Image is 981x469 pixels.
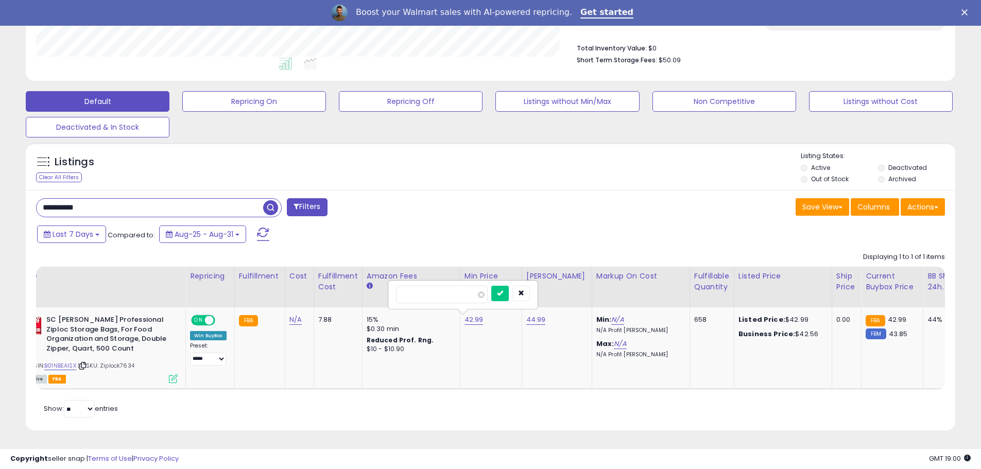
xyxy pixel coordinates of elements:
[888,315,907,324] span: 42.99
[46,315,171,356] b: SC [PERSON_NAME] Professional Ziploc Storage Bags, For Food Organization and Storage, Double Zipp...
[811,163,830,172] label: Active
[10,454,179,464] div: seller snap | |
[289,271,309,282] div: Cost
[592,267,690,307] th: The percentage added to the cost of goods (COGS) that forms the calculator for Min & Max prices.
[577,44,647,53] b: Total Inventory Value:
[36,172,82,182] div: Clear All Filters
[927,271,965,292] div: BB Share 24h.
[367,336,434,344] b: Reduced Prof. Rng.
[159,225,246,243] button: Aug-25 - Aug-31
[796,198,849,216] button: Save View
[53,229,93,239] span: Last 7 Days
[331,5,348,21] img: Profile image for Adrian
[901,198,945,216] button: Actions
[888,163,927,172] label: Deactivated
[182,91,326,112] button: Repricing On
[577,56,657,64] b: Short Term Storage Fees:
[738,315,785,324] b: Listed Price:
[44,361,76,370] a: B01NBEAISX
[108,230,155,240] span: Compared to:
[287,198,327,216] button: Filters
[596,315,612,324] b: Min:
[526,271,588,282] div: [PERSON_NAME]
[495,91,639,112] button: Listings without Min/Max
[694,315,726,324] div: 658
[927,315,961,324] div: 44%
[339,91,483,112] button: Repricing Off
[367,315,452,324] div: 15%
[801,151,955,161] p: Listing States:
[596,351,682,358] p: N/A Profit [PERSON_NAME]
[836,271,857,292] div: Ship Price
[37,225,106,243] button: Last 7 Days
[888,175,916,183] label: Archived
[214,316,230,325] span: OFF
[596,327,682,334] p: N/A Profit [PERSON_NAME]
[26,91,169,112] button: Default
[367,271,456,282] div: Amazon Fees
[190,342,227,366] div: Preset:
[48,375,66,384] span: FBA
[88,454,132,463] a: Terms of Use
[614,339,626,349] a: N/A
[811,175,849,183] label: Out of Stock
[580,7,633,19] a: Get started
[866,315,885,326] small: FBA
[318,315,354,324] div: 7.88
[26,117,169,137] button: Deactivated & In Stock
[367,324,452,334] div: $0.30 min
[577,41,937,54] li: $0
[526,315,546,325] a: 44.99
[10,454,48,463] strong: Copyright
[239,271,281,282] div: Fulfillment
[659,55,681,65] span: $50.09
[866,271,919,292] div: Current Buybox Price
[738,329,824,339] div: $42.56
[596,339,614,349] b: Max:
[863,252,945,262] div: Displaying 1 to 1 of 1 items
[55,155,94,169] h5: Listings
[190,331,227,340] div: Win BuyBox
[738,329,795,339] b: Business Price:
[652,91,796,112] button: Non Competitive
[836,315,853,324] div: 0.00
[318,271,358,292] div: Fulfillment Cost
[809,91,953,112] button: Listings without Cost
[929,454,971,463] span: 2025-09-8 19:00 GMT
[239,315,258,326] small: FBA
[857,202,890,212] span: Columns
[464,315,484,325] a: 42.99
[133,454,179,463] a: Privacy Policy
[611,315,624,325] a: N/A
[866,328,886,339] small: FBM
[78,361,134,370] span: | SKU: Ziplock7634
[961,9,972,15] div: Close
[356,7,572,18] div: Boost your Walmart sales with AI-powered repricing.
[738,315,824,324] div: $42.99
[44,404,118,413] span: Show: entries
[694,271,730,292] div: Fulfillable Quantity
[192,316,205,325] span: ON
[21,271,181,282] div: Title
[596,271,685,282] div: Markup on Cost
[889,329,908,339] span: 43.85
[738,271,828,282] div: Listed Price
[367,345,452,354] div: $10 - $10.90
[851,198,899,216] button: Columns
[175,229,233,239] span: Aug-25 - Aug-31
[464,271,518,282] div: Min Price
[289,315,302,325] a: N/A
[190,271,230,282] div: Repricing
[367,282,373,291] small: Amazon Fees.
